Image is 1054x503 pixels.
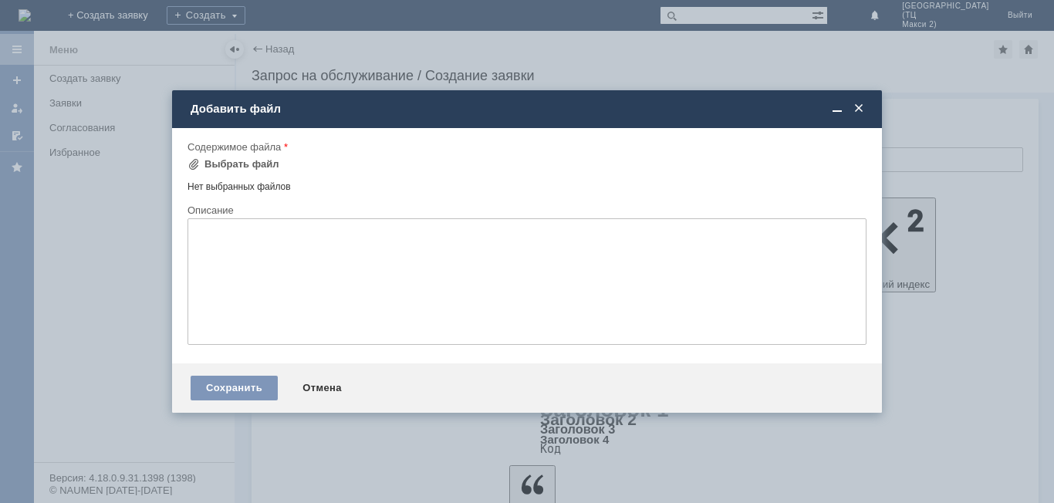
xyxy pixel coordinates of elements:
span: Свернуть (Ctrl + M) [829,102,845,116]
span: Закрыть [851,102,867,116]
div: Содержимое файла [187,142,863,152]
div: Выбрать файл [204,158,279,170]
div: Добрый вечер, прошу удалить отложенные чеки в файле, спасибо. [6,6,225,31]
div: Добавить файл [191,102,867,116]
div: Нет выбранных файлов [187,175,867,193]
div: Описание [187,205,863,215]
